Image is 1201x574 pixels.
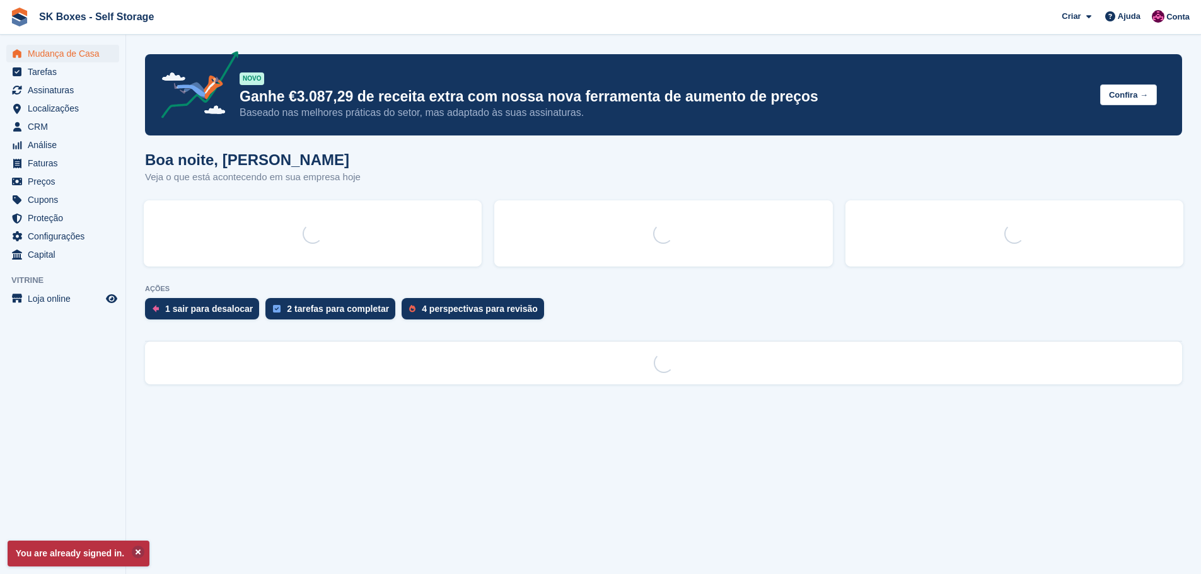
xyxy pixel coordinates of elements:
span: Vitrine [11,274,125,287]
span: Mudança de Casa [28,45,103,62]
span: CRM [28,118,103,135]
a: menu [6,63,119,81]
a: 1 sair para desalocar [145,298,265,326]
a: menu [6,100,119,117]
a: menu [6,227,119,245]
span: Proteção [28,209,103,227]
div: 1 sair para desalocar [165,304,253,314]
img: task-75834270c22a3079a89374b754ae025e5fb1db73e45f91037f5363f120a921f8.svg [273,305,281,313]
h1: Boa noite, [PERSON_NAME] [145,151,361,168]
span: Assinaturas [28,81,103,99]
span: Análise [28,136,103,154]
div: NOVO [240,72,264,85]
span: Faturas [28,154,103,172]
span: Capital [28,246,103,263]
a: 4 perspectivas para revisão [402,298,550,326]
img: move_outs_to_deallocate_icon-f764333ba52eb49d3ac5e1228854f67142a1ed5810a6f6cc68b1a99e826820c5.svg [153,305,159,313]
a: menu [6,81,119,99]
span: Loja online [28,290,103,307]
a: menu [6,191,119,209]
a: menu [6,118,119,135]
a: menu [6,290,119,307]
a: menu [6,136,119,154]
span: Criar [1062,10,1081,23]
img: stora-icon-8386f47178a22dfd0bd8f6a31ec36ba5ce8667c1dd55bd0f319d3a0aa187defe.svg [10,8,29,26]
a: menu [6,45,119,62]
img: Joana Alegria [1152,10,1164,23]
span: Preços [28,173,103,190]
p: Veja o que está acontecendo em sua empresa hoje [145,170,361,185]
span: Conta [1166,11,1190,23]
a: menu [6,209,119,227]
a: SK Boxes - Self Storage [34,6,159,27]
p: You are already signed in. [8,541,149,566]
button: Confira → [1100,84,1157,105]
span: Cupons [28,191,103,209]
a: menu [6,246,119,263]
span: Localizações [28,100,103,117]
p: AÇÕES [145,285,1182,293]
p: Baseado nas melhores práticas do setor, mas adaptado às suas assinaturas. [240,106,1090,120]
span: Ajuda [1118,10,1140,23]
a: menu [6,173,119,190]
span: Configurações [28,227,103,245]
img: price-adjustments-announcement-icon-8257ccfd72463d97f412b2fc003d46551f7dbcb40ab6d574587a9cd5c0d94... [151,51,239,123]
a: menu [6,154,119,172]
p: Ganhe €3.087,29 de receita extra com nossa nova ferramenta de aumento de preços [240,88,1090,106]
div: 4 perspectivas para revisão [422,304,538,314]
div: 2 tarefas para completar [287,304,389,314]
a: 2 tarefas para completar [265,298,402,326]
a: Loja de pré-visualização [104,291,119,306]
img: prospect-51fa495bee0391a8d652442698ab0144808aea92771e9ea1ae160a38d050c398.svg [409,305,415,313]
span: Tarefas [28,63,103,81]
